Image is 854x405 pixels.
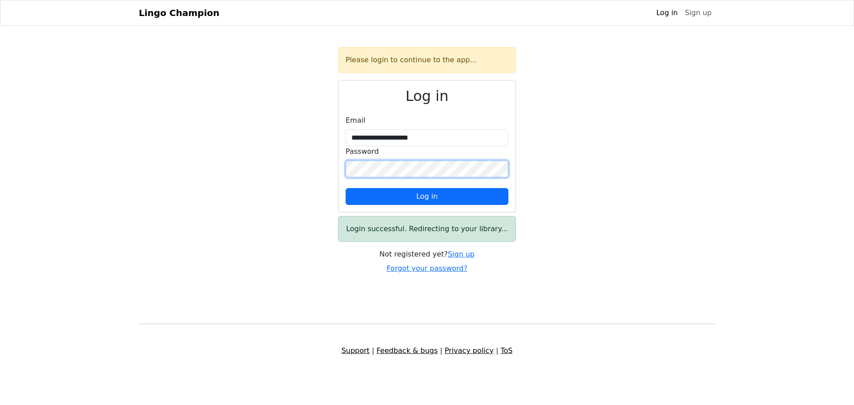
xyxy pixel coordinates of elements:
[500,346,512,355] a: ToS
[387,264,467,273] a: Forgot your password?
[342,346,370,355] a: Support
[448,250,475,258] a: Sign up
[445,346,494,355] a: Privacy policy
[338,47,516,73] div: Please login to continue to the app...
[416,192,438,200] span: Log in
[338,249,516,260] div: Not registered yet?
[139,4,219,22] a: Lingo Champion
[346,115,365,126] label: Email
[376,346,438,355] a: Feedback & bugs
[346,88,508,104] h2: Log in
[346,146,379,157] label: Password
[681,4,715,22] a: Sign up
[338,216,516,242] div: Login successful. Redirecting to your library...
[653,4,681,22] a: Log in
[133,345,721,356] div: | | |
[346,188,508,205] button: Log in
